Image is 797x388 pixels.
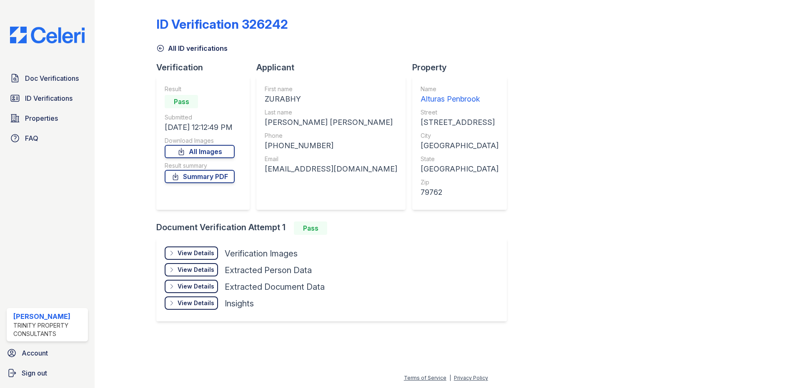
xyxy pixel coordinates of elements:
div: Extracted Document Data [225,281,325,293]
div: View Details [178,299,214,307]
div: Name [421,85,499,93]
div: | [449,375,451,381]
a: Doc Verifications [7,70,88,87]
div: Property [412,62,514,73]
a: All ID verifications [156,43,228,53]
a: Properties [7,110,88,127]
span: Account [22,348,48,358]
div: Street [421,108,499,117]
div: Pass [294,221,327,235]
div: Insights [225,298,254,309]
div: [DATE] 12:12:49 PM [165,122,235,133]
div: Result summary [165,162,235,170]
div: View Details [178,249,214,257]
span: Properties [25,113,58,123]
div: Applicant [256,62,412,73]
div: [STREET_ADDRESS] [421,117,499,128]
a: Summary PDF [165,170,235,183]
a: Privacy Policy [454,375,488,381]
div: [EMAIL_ADDRESS][DOMAIN_NAME] [265,163,397,175]
div: State [421,155,499,163]
span: Doc Verifications [25,73,79,83]
div: Submitted [165,113,235,122]
a: All Images [165,145,235,158]
div: Result [165,85,235,93]
div: ZURABHY [265,93,397,105]
span: FAQ [25,133,38,143]
div: Document Verification Attempt 1 [156,221,514,235]
div: Last name [265,108,397,117]
div: Extracted Person Data [225,264,312,276]
a: Sign out [3,365,91,381]
a: FAQ [7,130,88,147]
div: Trinity Property Consultants [13,321,85,338]
div: First name [265,85,397,93]
div: Email [265,155,397,163]
iframe: chat widget [762,355,789,380]
div: [PHONE_NUMBER] [265,140,397,152]
div: Download Images [165,137,235,145]
div: [PERSON_NAME] [PERSON_NAME] [265,117,397,128]
a: ID Verifications [7,90,88,107]
img: CE_Logo_Blue-a8612792a0a2168367f1c8372b55b34899dd931a85d93a1a3d3e32e68fde9ad4.png [3,27,91,43]
div: Verification Images [225,248,298,259]
div: [GEOGRAPHIC_DATA] [421,163,499,175]
a: Account [3,345,91,361]
div: View Details [178,266,214,274]
div: Pass [165,95,198,108]
div: City [421,132,499,140]
div: [PERSON_NAME] [13,311,85,321]
a: Name Alturas Penbrook [421,85,499,105]
span: ID Verifications [25,93,73,103]
div: [GEOGRAPHIC_DATA] [421,140,499,152]
a: Terms of Service [404,375,446,381]
div: Zip [421,178,499,187]
div: Verification [156,62,256,73]
div: View Details [178,282,214,291]
div: 79762 [421,187,499,198]
span: Sign out [22,368,47,378]
div: Phone [265,132,397,140]
div: ID Verification 326242 [156,17,288,32]
div: Alturas Penbrook [421,93,499,105]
